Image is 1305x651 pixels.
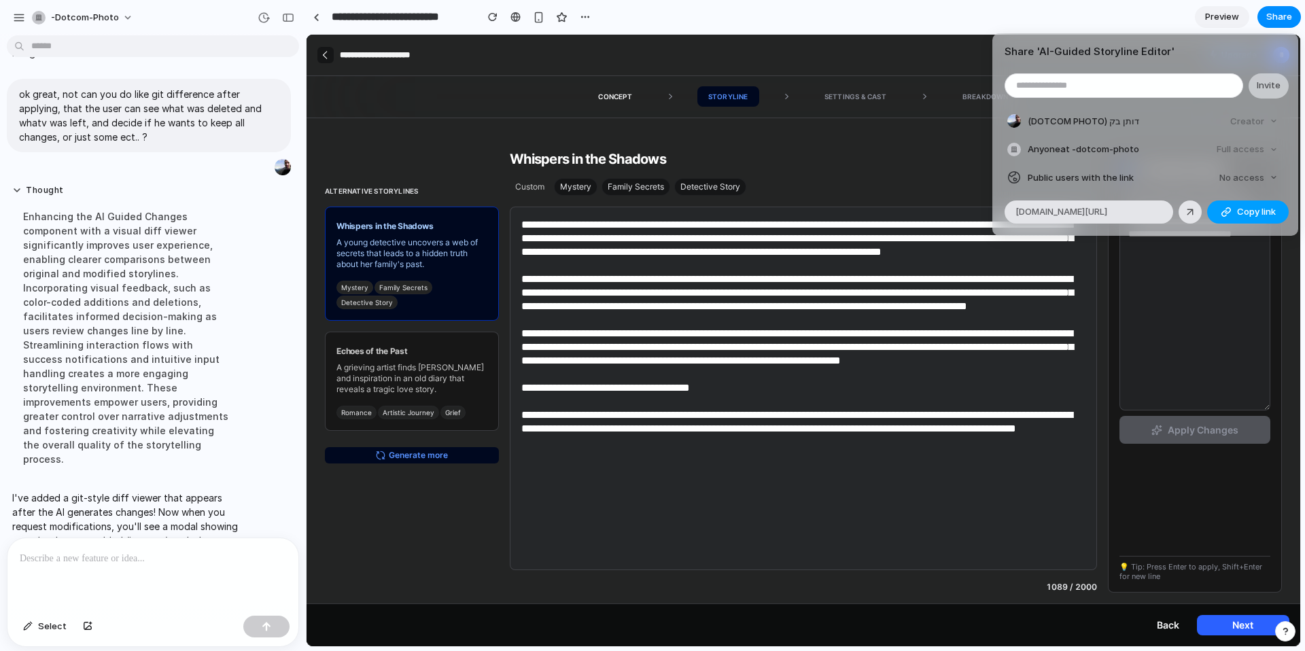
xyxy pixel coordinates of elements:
[203,116,790,133] div: Whispers in the Shadows
[281,52,336,72] div: Concept
[843,580,880,601] button: Back
[391,52,453,72] div: Storyline
[35,373,65,383] span: Romance
[813,521,964,546] div: 💡 Tip: Press Enter to apply, Shift+Enter for new line
[897,12,956,29] button: Upgrade
[30,311,181,322] p: Echoes of the Past
[30,328,181,360] p: A grieving artist finds [PERSON_NAME] and inspiration in an old diary that reveals a tragic love ...
[813,156,964,166] label: Describe changes to the storyline
[1028,171,1134,185] span: Public users with the link
[1219,171,1264,185] span: No access
[209,147,238,158] span: custom
[1015,205,1107,219] span: [DOMAIN_NAME][URL]
[30,203,181,235] p: A young detective uncovers a web of secrets that leads to a hidden truth about her family's past.
[890,580,983,601] button: Next
[1005,44,1286,60] h4: Share ' AI-Guided Storyline Editor '
[1028,143,1139,156] span: Anyone at -dotcom-photo
[374,147,434,158] span: Detective Story
[35,263,86,272] span: Detective Story
[18,152,192,161] span: Alternative storylines
[301,147,358,158] span: Family Secrets
[139,373,154,383] span: Grief
[1214,169,1283,188] button: No access
[739,547,790,558] div: 1089 / 2000
[76,373,128,383] span: Artistic Journey
[1028,115,1139,128] span: ‫דותן בק (‪DOTCOM PHOTO‬‏)‬‎
[831,128,920,141] span: AI Guided Changes
[30,186,181,197] p: Whispers in the Shadows
[73,248,121,258] span: Family Secrets
[1005,200,1173,224] div: [DOMAIN_NAME][URL]
[1237,205,1276,219] span: Copy link
[18,412,192,429] button: Generate more
[254,147,285,158] span: Mystery
[35,248,62,258] span: Mystery
[1207,200,1289,224] button: Copy link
